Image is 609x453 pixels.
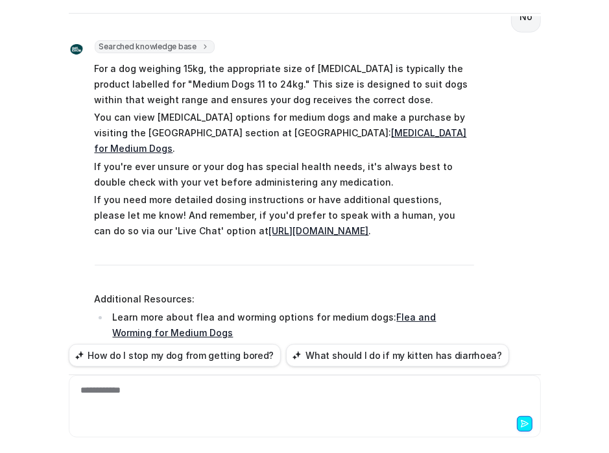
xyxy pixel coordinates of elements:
[519,9,532,25] p: No
[69,344,281,367] button: How do I stop my dog from getting bored?
[95,159,474,190] p: If you're ever unsure or your dog has special health needs, it's always best to double check with...
[95,192,474,239] p: If you need more detailed dosing instructions or have additional questions, please let me know! A...
[95,291,474,307] p: Additional Resources:
[109,310,474,341] li: Learn more about flea and worming options for medium dogs:
[95,61,474,108] p: For a dog weighing 15kg, the appropriate size of [MEDICAL_DATA] is typically the product labelled...
[112,312,436,338] a: Flea and Worming for Medium Dogs
[95,110,474,156] p: You can view [MEDICAL_DATA] options for medium dogs and make a purchase by visiting the [GEOGRAPH...
[286,344,509,367] button: What should I do if my kitten has diarrhoea?
[95,40,215,53] span: Searched knowledge base
[69,42,84,57] img: Widget
[269,225,369,236] a: [URL][DOMAIN_NAME]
